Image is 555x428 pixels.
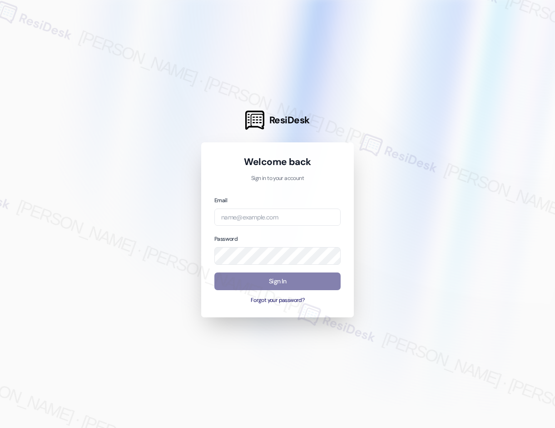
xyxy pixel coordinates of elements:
[245,111,264,130] img: ResiDesk Logo
[214,175,341,183] p: Sign in to your account
[214,209,341,226] input: name@example.com
[214,297,341,305] button: Forgot your password?
[214,197,227,204] label: Email
[214,156,341,168] h1: Welcome back
[269,114,310,126] span: ResiDesk
[214,272,341,290] button: Sign In
[214,235,238,243] label: Password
